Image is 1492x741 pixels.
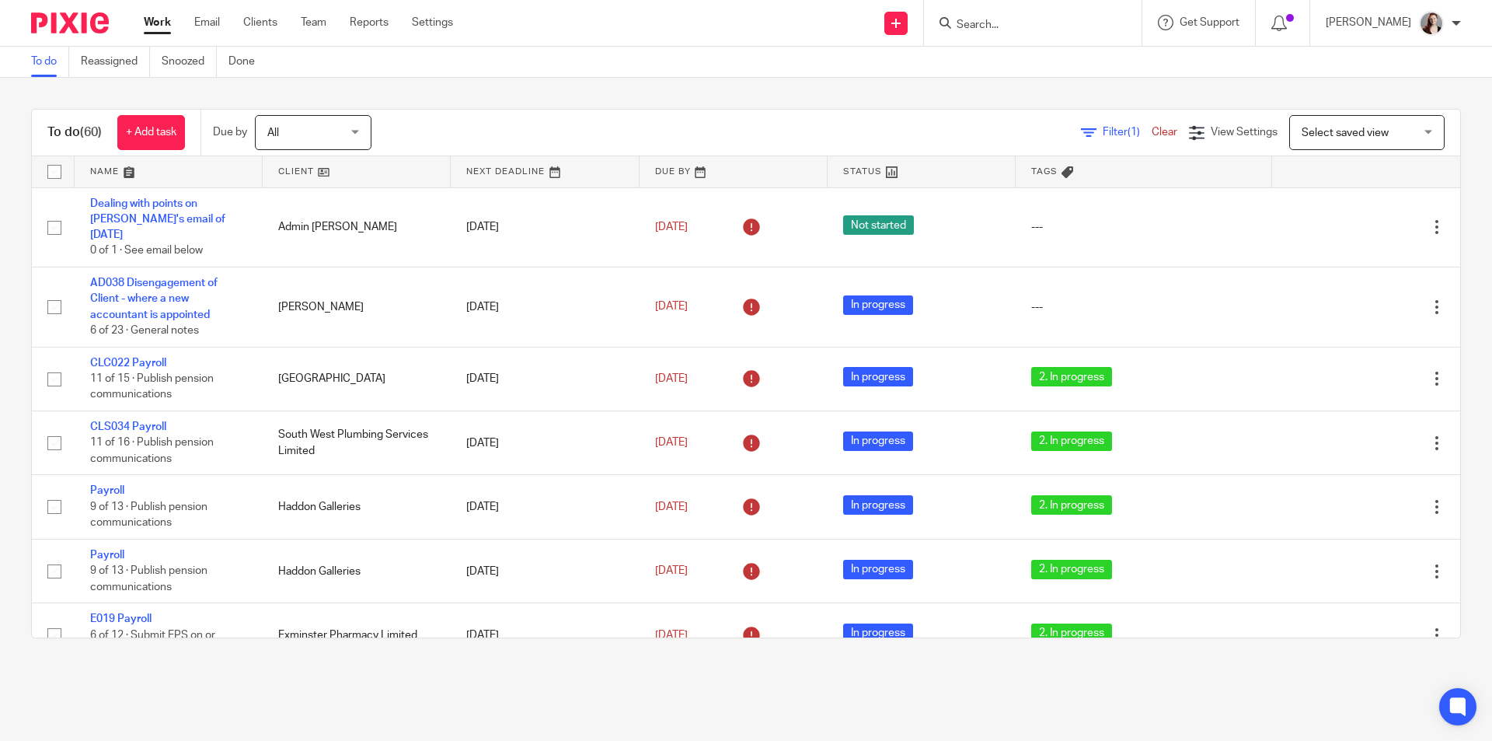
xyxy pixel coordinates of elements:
span: 2. In progress [1031,432,1112,451]
a: Settings [412,15,453,30]
td: Admin [PERSON_NAME] [263,187,451,267]
td: [DATE] [451,347,639,411]
p: [PERSON_NAME] [1326,15,1411,30]
span: In progress [843,495,913,515]
a: E019 Payroll [90,613,152,624]
span: 6 of 12 · Submit EPS on or before pay date [90,630,215,657]
a: Payroll [90,550,124,561]
span: 9 of 13 · Publish pension communications [90,566,207,593]
span: [DATE] [655,222,688,232]
h1: To do [47,124,102,141]
a: Work [144,15,171,30]
div: --- [1031,299,1257,315]
span: 2. In progress [1031,367,1112,386]
span: [DATE] [655,630,688,641]
a: Done [228,47,267,77]
p: Due by [213,124,247,140]
span: 9 of 13 · Publish pension communications [90,502,207,529]
span: [DATE] [655,438,688,449]
span: [DATE] [655,502,688,512]
td: [DATE] [451,187,639,267]
td: [PERSON_NAME] [263,267,451,348]
span: 0 of 1 · See email below [90,246,203,257]
a: AD038 Disengagement of Client - where a new accountant is appointed [90,278,218,320]
a: + Add task [117,115,185,150]
td: [DATE] [451,539,639,603]
a: Dealing with points on [PERSON_NAME]'s email of [DATE] [90,198,225,241]
td: [GEOGRAPHIC_DATA] [263,347,451,411]
span: [DATE] [655,565,688,576]
img: High%20Res%20Andrew%20Price%20Accountants%20_Poppy%20Jakes%20Photography-3%20-%20Copy.jpg [1419,11,1444,36]
span: 2. In progress [1031,624,1112,643]
a: Reassigned [81,47,150,77]
span: 2. In progress [1031,495,1112,515]
span: In progress [843,432,913,451]
a: Team [301,15,326,30]
a: Reports [350,15,389,30]
span: In progress [843,560,913,579]
img: Pixie [31,12,109,33]
a: Payroll [90,485,124,496]
td: [DATE] [451,411,639,475]
span: 2. In progress [1031,560,1112,579]
span: [DATE] [655,373,688,384]
span: Tags [1031,167,1058,176]
a: Clear [1152,127,1177,138]
a: CLS034 Payroll [90,421,166,432]
span: View Settings [1211,127,1278,138]
a: CLC022 Payroll [90,358,166,369]
span: Filter [1103,127,1152,138]
td: Exminster Pharmacy Limited [263,603,451,667]
span: All [267,128,279,138]
td: South West Plumbing Services Limited [263,411,451,475]
span: (1) [1128,127,1140,138]
span: 11 of 16 · Publish pension communications [90,438,214,465]
span: Get Support [1180,17,1239,28]
td: [DATE] [451,603,639,667]
td: Haddon Galleries [263,539,451,603]
span: 11 of 15 · Publish pension communications [90,373,214,400]
span: Select saved view [1302,128,1389,138]
td: [DATE] [451,267,639,348]
a: Clients [243,15,277,30]
span: In progress [843,367,913,386]
span: [DATE] [655,302,688,313]
input: Search [955,19,1095,33]
span: In progress [843,624,913,643]
span: Not started [843,215,914,235]
td: [DATE] [451,475,639,539]
a: To do [31,47,69,77]
span: (60) [80,126,102,138]
td: Haddon Galleries [263,475,451,539]
span: In progress [843,295,913,315]
a: Email [194,15,220,30]
a: Snoozed [162,47,217,77]
span: 6 of 23 · General notes [90,325,199,336]
div: --- [1031,219,1257,235]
